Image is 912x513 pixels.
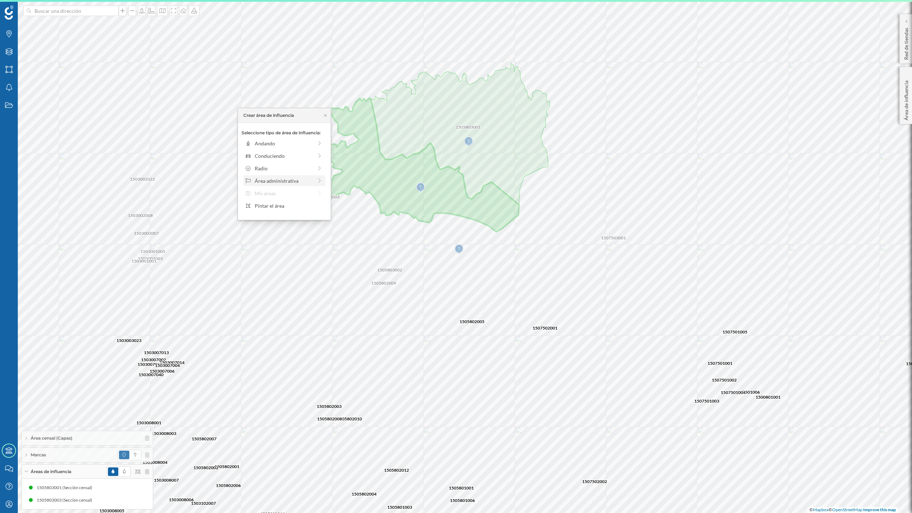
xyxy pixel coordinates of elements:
div: Pintar el área [255,202,323,209]
span: Marcas [31,452,46,458]
div: 1505803003 (Sección censal) [37,497,96,504]
span: Áreas de influencia [31,468,71,475]
div: Crear área de influencia [243,112,294,119]
a: Improve this map [863,507,896,512]
div: Área administrativa [255,177,313,185]
div: Andando [255,140,313,147]
p: Seleccione tipo de área de influencia: [242,130,327,136]
span: Área censal (Capas) [31,435,72,441]
div: © © [808,507,898,513]
div: Radio [255,165,313,172]
div: 1505803001 (Sección censal) [37,484,96,491]
img: Geoblink Logo [5,5,14,20]
div: Conduciendo [255,152,313,160]
p: Área de influencia [903,78,910,120]
p: Red de tiendas [903,25,910,60]
span: Soporte [14,5,40,11]
a: Mapbox [813,507,829,512]
a: OpenStreetMap [832,507,862,512]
